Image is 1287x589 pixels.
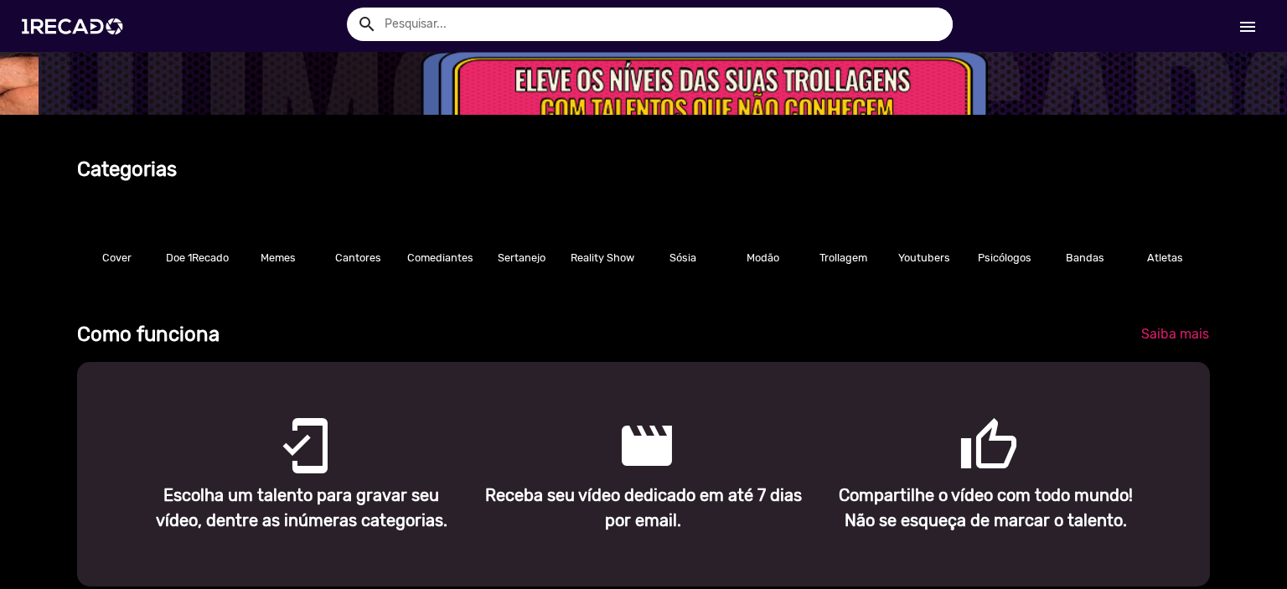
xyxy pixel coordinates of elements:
[617,416,637,436] mat-icon: movie
[901,199,948,245] button: 🎥
[1062,199,1109,245] button: 🥁
[1128,319,1222,349] a: Saiba mais
[327,250,390,266] p: Cantores
[499,199,545,245] button: 🤠
[1134,250,1197,266] p: Atletas
[830,199,858,245] span: 😈
[820,199,867,245] button: 😈
[357,14,377,34] mat-icon: Example home icon
[959,416,979,436] mat-icon: thumb_up_outlined
[143,483,460,533] p: Escolha um talento para gravar seu vídeo, dentre as inúmeras categorias.
[1238,17,1258,37] mat-icon: Início
[351,8,380,38] button: Example home icon
[77,158,177,181] b: Categorias
[335,199,382,245] button: 🎤
[183,199,212,245] span: 🎗️
[1071,199,1099,245] span: 🥁
[827,483,1144,533] p: Compartilhe o vídeo com todo mundo! Não se esqueça de marcar o talento.
[812,250,876,266] p: Trollagem
[579,199,626,245] button: 🏠
[990,199,1019,245] span: 🧠
[651,250,715,266] p: Sósia
[372,8,953,41] input: Pesquisar...
[166,250,230,266] p: Doe 1Recado
[1141,326,1209,342] span: Saiba mais
[731,250,795,266] p: Modão
[740,199,787,245] button: 🪕
[407,250,473,266] p: Comediantes
[749,199,778,245] span: 🪕
[255,199,302,245] button: 😁
[588,199,617,245] span: 🏠
[275,416,295,436] mat-icon: mobile_friendly
[174,199,221,245] button: 🎗️
[85,250,149,266] p: Cover
[344,199,373,245] span: 🎤
[94,199,141,245] button: 👥
[490,250,554,266] p: Sertanejo
[1142,199,1189,245] button: 🏃
[77,323,220,346] b: Como funciona
[485,483,802,533] p: Receba seu vídeo dedicado em até 7 dias por email.
[892,250,956,266] p: Youtubers
[910,199,938,245] span: 🎥
[426,199,454,245] span: 🤣
[1151,199,1180,245] span: 🏃
[669,199,697,245] span: 👥
[264,199,292,245] span: 😁
[103,199,132,245] span: 👥
[1053,250,1117,266] p: Bandas
[659,199,706,245] button: 👥
[246,250,310,266] p: Memes
[571,250,634,266] p: Reality Show
[508,199,536,245] span: 🤠
[981,199,1028,245] button: 🧠
[973,250,1036,266] p: Psicólogos
[416,199,463,245] button: 🤣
